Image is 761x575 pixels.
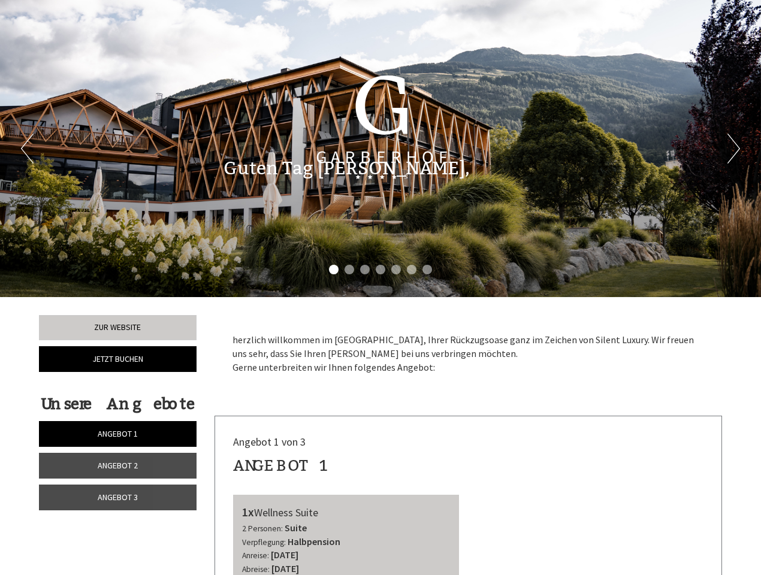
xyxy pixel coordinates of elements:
[233,455,330,477] div: Angebot 1
[224,159,470,178] h1: Guten Tag [PERSON_NAME],
[271,549,298,561] b: [DATE]
[39,393,197,415] div: Unsere Angebote
[242,504,254,519] b: 1x
[242,550,269,561] small: Anreise:
[98,492,138,503] span: Angebot 3
[285,522,307,534] b: Suite
[242,504,451,521] div: Wellness Suite
[271,562,299,574] b: [DATE]
[39,315,197,340] a: Zur Website
[39,346,197,372] a: Jetzt buchen
[98,460,138,471] span: Angebot 2
[233,435,306,449] span: Angebot 1 von 3
[21,134,34,164] button: Previous
[242,564,270,574] small: Abreise:
[232,333,705,374] p: herzlich willkommen im [GEOGRAPHIC_DATA], Ihrer Rückzugsoase ganz im Zeichen von Silent Luxury. W...
[288,535,340,547] b: Halbpension
[98,428,138,439] span: Angebot 1
[242,537,286,547] small: Verpflegung:
[727,134,740,164] button: Next
[242,523,283,534] small: 2 Personen:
